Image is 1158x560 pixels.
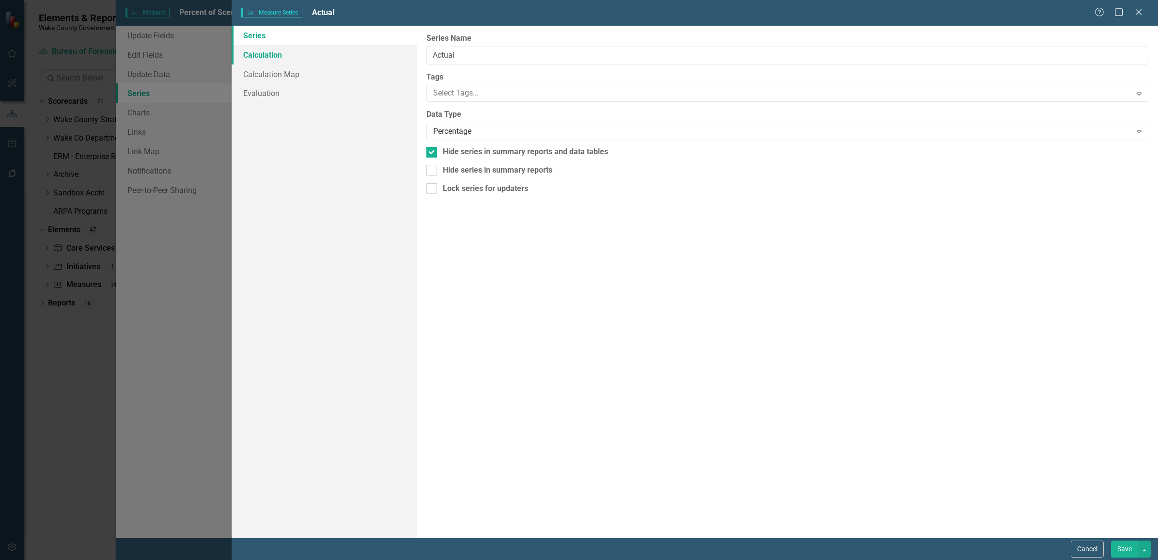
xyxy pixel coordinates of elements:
[1111,541,1138,558] button: Save
[1071,541,1104,558] button: Cancel
[443,165,552,176] div: Hide series in summary reports
[241,8,302,17] span: Measure Series
[232,64,417,84] a: Calculation Map
[232,83,417,103] a: Evaluation
[443,146,608,158] div: Hide series in summary reports and data tables
[426,72,1148,83] label: Tags
[232,26,417,45] a: Series
[426,109,1148,120] label: Data Type
[232,45,417,64] a: Calculation
[312,8,334,17] span: Actual
[433,126,1131,137] div: Percentage
[443,183,528,194] div: Lock series for updaters
[426,33,1148,44] label: Series Name
[426,47,1148,64] input: Series Name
